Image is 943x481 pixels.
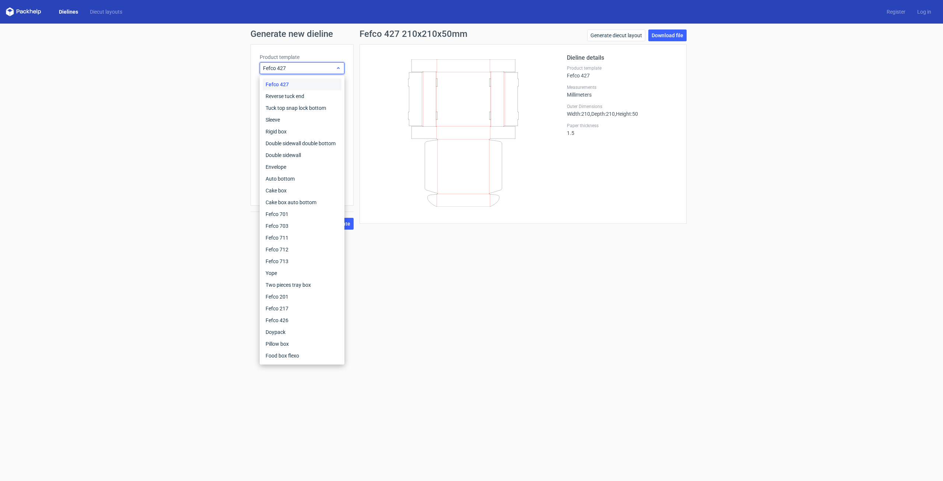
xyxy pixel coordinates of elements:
[263,244,341,255] div: Fefco 712
[260,53,344,61] label: Product template
[881,8,911,15] a: Register
[911,8,937,15] a: Log in
[567,111,590,117] span: Width : 210
[263,79,341,90] div: Fefco 427
[263,208,341,220] div: Fefco 701
[648,29,687,41] a: Download file
[263,338,341,350] div: Pillow box
[263,220,341,232] div: Fefco 703
[263,196,341,208] div: Cake box auto bottom
[590,111,615,117] span: , Depth : 210
[263,279,341,291] div: Two pieces tray box
[567,123,677,129] label: Paper thickness
[263,126,341,137] div: Rigid box
[263,161,341,173] div: Envelope
[567,123,677,136] div: 1.5
[250,29,693,38] h1: Generate new dieline
[263,232,341,244] div: Fefco 711
[567,104,677,109] label: Outer Dimensions
[263,173,341,185] div: Auto bottom
[263,326,341,338] div: Doypack
[263,114,341,126] div: Sleeve
[263,185,341,196] div: Cake box
[263,303,341,314] div: Fefco 217
[567,53,677,62] h2: Dieline details
[587,29,645,41] a: Generate diecut layout
[567,65,677,79] div: Fefco 427
[263,149,341,161] div: Double sidewall
[263,255,341,267] div: Fefco 713
[263,137,341,149] div: Double sidewall double bottom
[263,102,341,114] div: Tuck top snap lock bottom
[263,267,341,279] div: Yope
[567,84,677,90] label: Measurements
[567,84,677,98] div: Millimeters
[53,8,84,15] a: Dielines
[360,29,467,38] h1: Fefco 427 210x210x50mm
[615,111,638,117] span: , Height : 50
[263,350,341,362] div: Food box flexo
[263,291,341,303] div: Fefco 201
[263,65,336,72] span: Fefco 427
[567,65,677,71] label: Product template
[84,8,128,15] a: Diecut layouts
[263,90,341,102] div: Reverse tuck end
[263,314,341,326] div: Fefco 426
